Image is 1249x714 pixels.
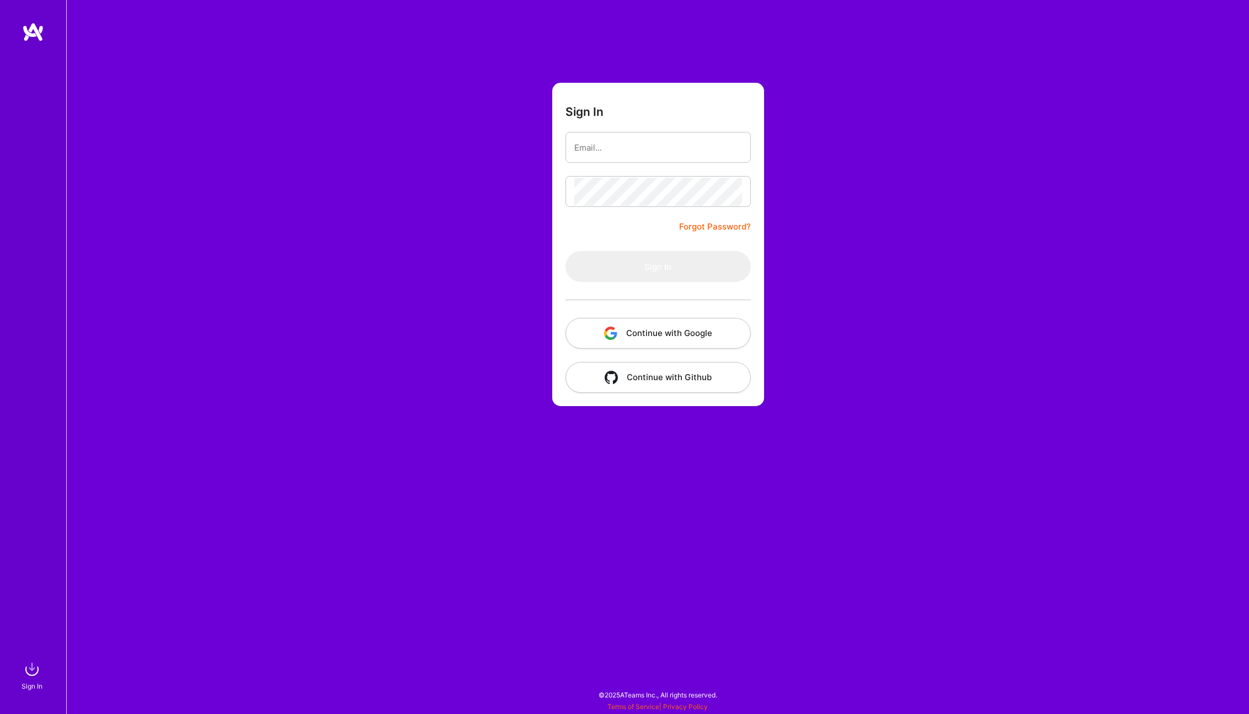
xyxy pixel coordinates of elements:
[607,702,659,711] a: Terms of Service
[607,702,708,711] span: |
[604,327,617,340] img: icon
[565,362,751,393] button: Continue with Github
[663,702,708,711] a: Privacy Policy
[21,658,43,680] img: sign in
[22,22,44,42] img: logo
[605,371,618,384] img: icon
[565,318,751,349] button: Continue with Google
[66,681,1249,708] div: © 2025 ATeams Inc., All rights reserved.
[22,680,42,692] div: Sign In
[565,105,604,119] h3: Sign In
[565,251,751,282] button: Sign In
[679,220,751,233] a: Forgot Password?
[574,134,742,162] input: Email...
[23,658,43,692] a: sign inSign In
